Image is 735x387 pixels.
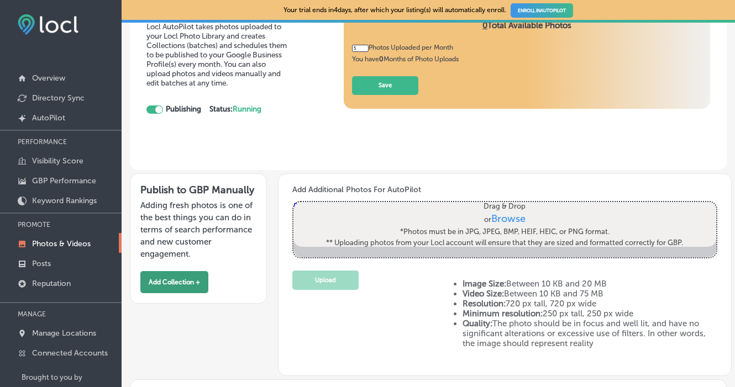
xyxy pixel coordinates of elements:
p: Manage Locations [32,328,96,338]
img: fda3e92497d09a02dc62c9cd864e3231.png [18,14,78,35]
p: Your trial ends in 4 days, after which your listing(s) will automatically enroll. [283,6,573,14]
h3: Add Additional Photos For AutoPilot [292,185,717,194]
strong: Image Size: [463,279,506,289]
p: AutoPilot [32,113,65,123]
span: Running [233,104,261,114]
strong: Video Size: [463,289,504,299]
strong: Status: [209,104,261,114]
p: Brought to you by [22,373,122,381]
h3: Publish to GBP Manually [140,184,256,196]
strong: Quality: [463,319,492,328]
li: 250 px tall, 250 px wide [463,309,717,319]
strong: Publishing [166,104,201,114]
p: Keyword Rankings [32,196,97,205]
strong: Resolution: [463,299,506,309]
li: The photo should be in focus and well lit, and have no significant alterations or excessive use o... [463,319,717,348]
p: Adding fresh photos is one of the best things you can do in terms of search performance and new c... [140,199,256,260]
li: Between 10 KB and 20 MB [463,279,717,289]
p: Reputation [32,279,71,288]
span: Browse [491,213,526,225]
p: GBP Performance [32,176,96,185]
button: Save [352,76,418,96]
input: 10 [352,45,369,52]
li: 720 px tall, 720 px wide [463,299,717,309]
button: Add Collection + [140,271,208,293]
span: 0 [482,20,487,30]
div: Photos Uploaded per Month [352,44,459,52]
a: ENROLL INAUTOPILOT [511,3,573,18]
p: Overview [32,73,65,83]
li: Between 10 KB and 75 MB [463,289,717,299]
p: Photos & Videos [32,239,91,248]
p: Locl AutoPilot takes photos uploaded to your Locl Photo Library and creates Collections (batches)... [146,22,287,88]
p: Directory Sync [32,93,85,103]
p: Connected Accounts [32,348,108,358]
h4: Total Available Photos [352,20,702,44]
b: 0 [379,55,384,63]
label: Drag & Drop or *Photos must be in JPG, JPEG, BMP, HEIF, HEIC, or PNG format. ** Uploading photos ... [323,197,687,252]
button: Upload [292,271,359,290]
p: Posts [32,259,51,268]
p: Visibility Score [32,156,83,166]
span: You have Months of Photo Uploads [352,55,459,63]
strong: Minimum resolution: [463,309,543,319]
